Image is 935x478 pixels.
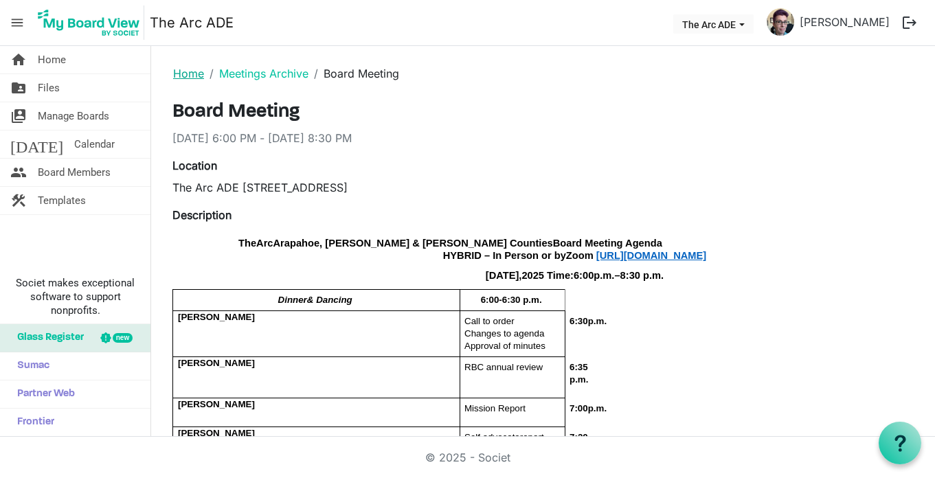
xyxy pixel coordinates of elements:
span: switch_account [10,102,27,130]
span: A [625,238,633,249]
span: Call to order [464,316,515,326]
span: :00 [579,270,594,281]
span: [PERSON_NAME] [178,428,255,438]
span: 3 [629,270,635,281]
a: Meetings Archive [219,67,308,80]
span: 0 [578,403,583,413]
span: & Dancing [307,295,352,305]
span: Files [38,74,60,102]
span: report [520,432,544,442]
span: Home [38,46,66,73]
span: folder_shared [10,74,27,102]
span: .m. [649,270,664,281]
span: Frontier [10,409,54,436]
span: Calendar [74,130,115,158]
span: 7 [570,432,574,442]
span: ounties [517,238,553,249]
span: : [570,270,574,281]
span: 0 [583,403,587,413]
span: A [256,238,264,249]
span: eeting [593,238,622,249]
span: 6:3 [570,316,583,326]
span: The [238,238,256,249]
button: The Arc ADE dropdownbutton [673,14,754,34]
span: HYBRID – In Person or by [443,250,566,261]
span: Approval of minutes [464,341,545,351]
span: 0 [583,316,587,326]
span: people [10,159,27,186]
span: rc [264,238,273,249]
div: new [113,333,133,343]
span: p [643,270,649,281]
span: [DATE] [10,130,63,158]
span: [PERSON_NAME] [178,358,255,368]
span: : [626,270,629,281]
span: Sumac [10,352,49,380]
span: p.m. [588,403,607,413]
span: 6:00-6:30 p.m. [481,295,542,305]
span: 6 [574,270,579,281]
span: Changes to agenda [464,328,544,339]
span: 7: [570,403,578,413]
span: [URL][DOMAIN_NAME] [596,250,706,261]
span: construction [10,187,27,214]
span: – [614,270,620,281]
a: [PERSON_NAME] [794,8,895,36]
span: Mission Report [464,403,526,413]
span: 0 [635,270,640,281]
span: p.m. [588,316,607,326]
button: logout [895,8,924,37]
span: Societ makes exceptional software to support nonprofits. [6,276,144,317]
a: My Board View Logo [34,5,150,40]
img: My Board View Logo [34,5,144,40]
span: Zoom [566,250,594,261]
span: 6:35 p.m. [570,362,590,385]
span: Templates [38,187,86,214]
span: home [10,46,27,73]
a: Home [173,67,204,80]
span: [PERSON_NAME] [178,399,255,409]
span: Glass Register [10,324,84,352]
span: RBC annual review [464,362,543,372]
a: The Arc ADE [150,9,234,36]
h3: Board Meeting [172,101,914,124]
span: 20 [578,432,588,442]
span: Board Members [38,159,111,186]
span: M [585,238,593,249]
span: Dinner [278,295,307,305]
li: Board Meeting [308,65,399,82]
div: [DATE] 6:00 PM - [DATE] 8:30 PM [172,130,914,146]
span: .m. [600,270,614,281]
span: 8 [620,270,626,281]
span: Partner Web [10,380,75,408]
span: p [594,270,600,281]
label: Location [172,157,217,174]
span: Board [553,238,582,249]
a: [URL][DOMAIN_NAME] [596,251,706,261]
img: JcXlW47NMrIgqpV6JfGZSN3y34aDwrjV-JKMJxHuQtwxOV_f8MB-FEabTkWkYGg0GgU0_Jiekey2y27VvAkWaA_thumb.png [767,8,794,36]
span: 2025 [521,270,544,282]
span: Self advocate [464,432,520,443]
span: genda [633,238,662,249]
span: menu [4,10,30,36]
div: The Arc ADE [STREET_ADDRESS] [172,179,914,196]
span: Time [547,270,570,281]
span: [DATE] [486,270,519,281]
span: Manage Boards [38,102,109,130]
span: C [510,238,517,249]
a: © 2025 - Societ [425,451,510,464]
span: : [574,432,577,442]
span: [PERSON_NAME] [178,312,255,322]
span: Arapahoe, [PERSON_NAME] & [PERSON_NAME] [273,238,507,249]
span: , [519,270,521,281]
label: Description [172,207,232,223]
